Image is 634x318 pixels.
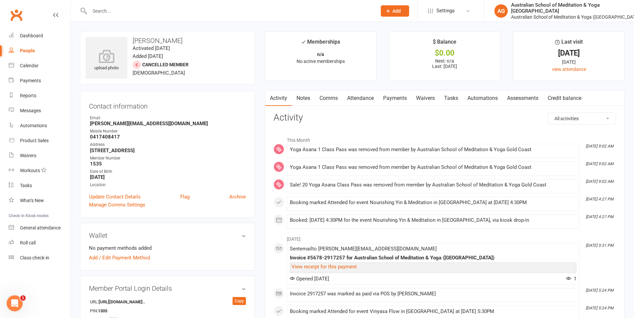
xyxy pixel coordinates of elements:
strong: 1305 [98,308,136,315]
h3: [PERSON_NAME] [86,37,249,44]
div: Product Sales [20,138,49,143]
a: Clubworx [8,7,25,23]
div: Tasks [20,183,32,188]
div: What's New [20,198,44,203]
div: Workouts [20,168,40,173]
i: [DATE] 5:31 PM [586,243,613,248]
div: [DATE] [519,58,618,66]
h3: Member Portal Login Details [89,285,246,292]
a: Waivers [9,148,70,163]
a: Tasks [439,91,463,106]
div: $0.00 [395,50,494,57]
i: [DATE] 5:24 PM [586,306,613,310]
div: Memberships [301,38,340,50]
div: Payments [20,78,41,83]
iframe: Intercom live chat [7,295,23,311]
div: Address [90,142,246,148]
div: People [20,48,35,53]
div: Email [90,115,246,121]
a: View receipt for this payment [292,264,357,270]
div: Invoice #5678-2917257 for Australian School of Meditation & Yoga ([GEOGRAPHIC_DATA]) [290,255,576,261]
button: Add [381,5,409,17]
a: Class kiosk mode [9,250,70,265]
a: People [9,43,70,58]
div: Booked: [DATE] 4:30PM for the event Nourishing Yin & Meditation in [GEOGRAPHIC_DATA], via kiosk d... [290,217,576,223]
a: view attendance [552,67,586,72]
span: Add [392,8,401,14]
a: Messages [9,103,70,118]
span: 1 [20,295,26,301]
h3: Contact information [89,100,246,110]
div: Invoice 2917257 was marked as paid via POS by [PERSON_NAME] [290,291,576,297]
div: Messages [20,108,41,113]
a: General attendance kiosk mode [9,220,70,235]
a: Automations [9,118,70,133]
a: Dashboard [9,28,70,43]
i: [DATE] 4:27 PM [586,214,613,219]
i: [DATE] 9:02 AM [586,161,613,166]
span: [DEMOGRAPHIC_DATA] [133,70,185,76]
a: Archive [229,193,246,201]
a: Automations [463,91,502,106]
a: Add / Edit Payment Method [89,254,150,262]
li: No payment methods added [89,244,246,252]
a: Payments [378,91,411,106]
time: Activated [DATE] [133,45,170,51]
strong: 0417408417 [90,134,246,140]
a: Tasks [9,178,70,193]
div: upload photo [86,50,127,72]
div: Calendar [20,63,39,68]
span: Opened [DATE] [290,276,329,282]
span: No active memberships [297,59,345,64]
strong: [URL][DOMAIN_NAME].. [99,299,145,306]
div: AG [494,4,508,18]
strong: [DATE] [90,174,246,180]
li: PIN: [89,306,246,315]
div: Last visit [555,38,583,50]
li: This Month [274,133,616,144]
a: Waivers [411,91,439,106]
a: Comms [315,91,342,106]
div: General attendance [20,225,61,230]
h3: Activity [274,113,616,123]
div: Date of Birth [90,168,246,175]
li: URL: [89,297,246,306]
input: Search... [88,6,372,16]
a: Attendance [342,91,378,106]
i: [DATE] 9:02 AM [586,179,613,184]
div: Automations [20,123,47,128]
a: Product Sales [9,133,70,148]
a: Workouts [9,163,70,178]
i: ✓ [301,39,306,45]
div: Waivers [20,153,36,158]
div: Sale! 20 Yoga Asana Class Pass was removed from member by Australian School of Meditation & Yoga ... [290,182,576,188]
div: Copy [233,297,246,305]
span: Cancelled member [142,62,189,67]
span: 1 [566,276,576,282]
p: Next: n/a Last: [DATE] [395,58,494,69]
a: Activity [265,91,292,106]
div: Booking marked Attended for event Vinyasa Flow in [GEOGRAPHIC_DATA] at [DATE] 5:30PM [290,309,576,314]
a: Flag [180,193,190,201]
a: Calendar [9,58,70,73]
a: Notes [292,91,315,106]
a: Roll call [9,235,70,250]
div: Member Number [90,155,246,161]
a: Assessments [502,91,543,106]
div: Booking marked Attended for event Nourishing Yin & Meditation in [GEOGRAPHIC_DATA] at [DATE] 4:30PM [290,200,576,205]
span: Settings [436,3,455,18]
strong: [PERSON_NAME][EMAIL_ADDRESS][DOMAIN_NAME] [90,121,246,127]
a: Payments [9,73,70,88]
div: Yoga Asana 1 Class Pass was removed from member by Australian School of Meditation & Yoga Gold Coast [290,164,576,170]
div: [DATE] [519,50,618,57]
div: Mobile Number [90,128,246,135]
strong: [STREET_ADDRESS] [90,148,246,154]
strong: n/a [317,52,324,57]
div: Dashboard [20,33,43,38]
div: Reports [20,93,36,98]
time: Added [DATE] [133,53,163,59]
strong: 1535 [90,161,246,167]
a: Manage Comms Settings [89,201,145,209]
a: Reports [9,88,70,103]
li: [DATE] [274,232,616,243]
